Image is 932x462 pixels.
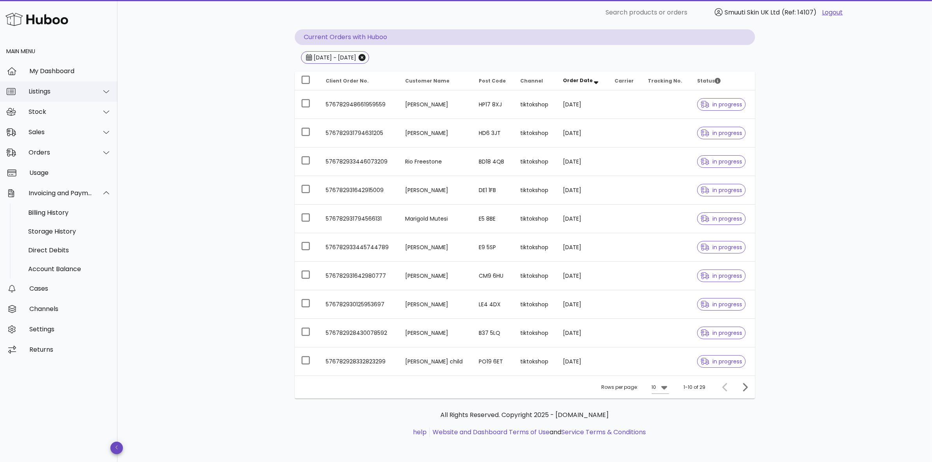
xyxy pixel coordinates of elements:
a: Website and Dashboard Terms of Use [433,428,550,437]
th: Client Order No. [320,72,399,90]
th: Customer Name [399,72,472,90]
p: All Rights Reserved. Copyright 2025 - [DOMAIN_NAME] [301,410,749,420]
div: Account Balance [28,265,111,273]
div: 10 [652,384,656,391]
span: in progress [701,216,742,221]
th: Post Code [472,72,514,90]
span: in progress [701,130,742,136]
td: [DATE] [557,262,608,290]
td: Rio Freestone [399,147,472,176]
a: Service Terms & Conditions [561,428,646,437]
td: E9 5SP [472,233,514,262]
td: [DATE] [557,90,608,119]
div: Channels [29,305,111,313]
span: Post Code [479,77,506,84]
td: [PERSON_NAME] [399,119,472,147]
div: My Dashboard [29,67,111,75]
td: [DATE] [557,347,608,376]
th: Carrier [608,72,642,90]
td: LE4 4DX [472,290,514,319]
div: 1-10 of 29 [684,384,706,391]
td: [DATE] [557,147,608,176]
td: CM9 6HU [472,262,514,290]
div: Billing History [28,209,111,216]
td: HD6 3JT [472,119,514,147]
td: BD18 4QB [472,147,514,176]
span: in progress [701,330,742,336]
span: in progress [701,302,742,307]
td: Marigold Mutesi [399,205,472,233]
div: Direct Debits [28,246,111,254]
td: [PERSON_NAME] [399,262,472,290]
td: 576782928332823299 [320,347,399,376]
span: in progress [701,244,742,250]
a: help [413,428,427,437]
td: tiktokshop [514,233,557,262]
div: 10Rows per page: [652,381,669,394]
th: Status [691,72,755,90]
a: Logout [822,8,843,17]
td: [PERSON_NAME] [399,90,472,119]
span: Carrier [615,77,634,84]
td: [DATE] [557,205,608,233]
th: Channel [514,72,557,90]
td: [DATE] [557,290,608,319]
td: tiktokshop [514,205,557,233]
td: 576782933445744789 [320,233,399,262]
td: [DATE] [557,176,608,205]
span: (Ref: 14107) [782,8,817,17]
span: in progress [701,273,742,279]
div: Invoicing and Payments [29,189,92,197]
th: Order Date: Sorted descending. Activate to remove sorting. [557,72,608,90]
td: [PERSON_NAME] [399,319,472,347]
td: E5 8BE [472,205,514,233]
span: Client Order No. [326,77,369,84]
td: tiktokshop [514,290,557,319]
th: Tracking No. [642,72,691,90]
td: [DATE] [557,119,608,147]
div: Orders [29,149,92,156]
span: in progress [701,159,742,164]
span: Tracking No. [648,77,682,84]
span: Customer Name [405,77,449,84]
span: Status [697,77,721,84]
td: 576782931642980777 [320,262,399,290]
img: Huboo Logo [5,11,68,28]
button: Close [359,54,366,61]
div: Storage History [28,228,111,235]
li: and [430,428,646,437]
span: in progress [701,187,742,193]
p: Current Orders with Huboo [295,29,755,45]
div: Listings [29,88,92,95]
span: Order Date [563,77,593,84]
td: tiktokshop [514,262,557,290]
td: [PERSON_NAME] child [399,347,472,376]
td: tiktokshop [514,347,557,376]
span: Channel [520,77,543,84]
button: Next page [738,380,752,394]
span: in progress [701,102,742,107]
td: tiktokshop [514,319,557,347]
td: 576782928430078592 [320,319,399,347]
td: tiktokshop [514,90,557,119]
td: 576782931794631205 [320,119,399,147]
div: Usage [29,169,111,176]
td: 576782930125953697 [320,290,399,319]
td: HP17 8XJ [472,90,514,119]
td: 576782931642915009 [320,176,399,205]
td: B37 5LQ [472,319,514,347]
div: [DATE] ~ [DATE] [312,54,356,61]
td: 576782931794566131 [320,205,399,233]
td: 576782933446073209 [320,147,399,176]
div: Rows per page: [602,376,669,399]
div: Settings [29,325,111,333]
td: [PERSON_NAME] [399,290,472,319]
td: [DATE] [557,319,608,347]
span: Smuuti Skin UK Ltd [725,8,780,17]
td: [PERSON_NAME] [399,176,472,205]
td: [PERSON_NAME] [399,233,472,262]
div: Cases [29,285,111,292]
span: in progress [701,359,742,364]
div: Sales [29,128,92,136]
td: tiktokshop [514,176,557,205]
